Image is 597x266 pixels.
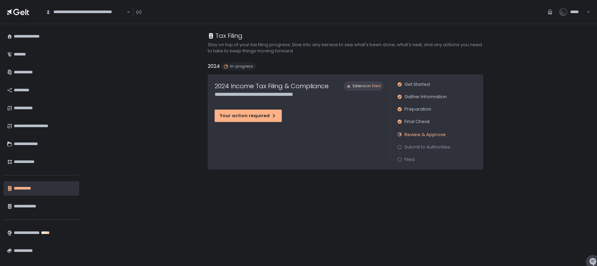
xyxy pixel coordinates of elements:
span: Submit to Authorities [404,144,450,150]
div: Search for option [41,5,130,19]
div: Tax Filing [208,31,243,40]
span: Final Check [404,119,430,125]
span: Get Started [404,81,430,88]
span: Filed [404,156,415,163]
button: Your action required [215,110,282,122]
div: Your action required [220,113,277,119]
span: In-progress [230,64,253,69]
span: Review & Approve [404,131,446,138]
span: Extension filed [353,83,381,89]
span: Preparation [404,106,431,112]
h1: 2024 Income Tax Filing & Compliance [215,81,329,91]
span: Gather Information [404,94,447,100]
h2: 2024 [208,62,220,70]
h2: Stay on top of your tax filing progress. Dive into any service to see what's been done, what's ne... [208,42,483,54]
